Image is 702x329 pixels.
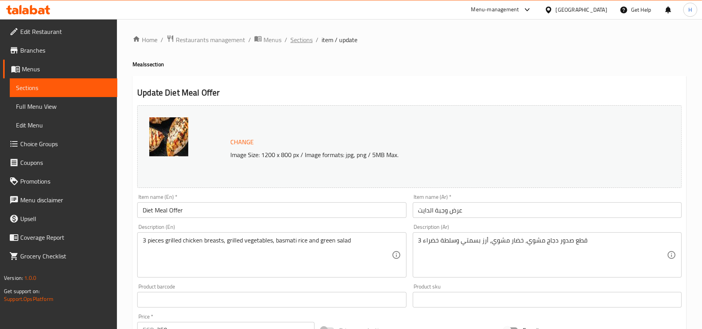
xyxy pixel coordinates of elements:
input: Please enter product barcode [137,292,406,308]
a: Menu disclaimer [3,191,117,209]
nav: breadcrumb [133,35,686,45]
div: [GEOGRAPHIC_DATA] [556,5,607,14]
li: / [161,35,163,44]
input: Enter name Ar [413,202,682,218]
span: Full Menu View [16,102,111,111]
li: / [248,35,251,44]
h4: Meals section [133,60,686,68]
span: H [688,5,692,14]
span: Menus [263,35,281,44]
span: Coupons [20,158,111,167]
button: Change [227,134,257,150]
input: Please enter product sku [413,292,682,308]
span: Branches [20,46,111,55]
span: Upsell [20,214,111,223]
a: Coverage Report [3,228,117,247]
span: Restaurants management [176,35,245,44]
span: Get support on: [4,286,40,296]
li: / [285,35,287,44]
textarea: 3 pieces grilled chicken breasts, grilled vegetables, basmati rice and green salad [143,237,391,274]
div: Menu-management [471,5,519,14]
li: / [316,35,318,44]
span: 1.0.0 [24,273,36,283]
span: Menu disclaimer [20,195,111,205]
span: Menus [22,64,111,74]
h2: Update Diet Meal Offer [137,87,682,99]
a: Coupons [3,153,117,172]
a: Branches [3,41,117,60]
span: Promotions [20,177,111,186]
a: Menus [254,35,281,45]
p: Image Size: 1200 x 800 px / Image formats: jpg, png / 5MB Max. [227,150,617,159]
a: Full Menu View [10,97,117,116]
a: Sections [290,35,313,44]
a: Restaurants management [166,35,245,45]
span: Choice Groups [20,139,111,149]
span: Sections [16,83,111,92]
span: Edit Restaurant [20,27,111,36]
a: Menus [3,60,117,78]
a: Choice Groups [3,134,117,153]
span: Coverage Report [20,233,111,242]
a: Upsell [3,209,117,228]
a: Grocery Checklist [3,247,117,265]
a: Sections [10,78,117,97]
span: Grocery Checklist [20,251,111,261]
a: Promotions [3,172,117,191]
a: Home [133,35,157,44]
span: Change [230,136,254,148]
span: Version: [4,273,23,283]
a: Edit Menu [10,116,117,134]
span: Edit Menu [16,120,111,130]
textarea: 3 قطع صدور دجاج مشوي، خضار مشوي، أرز بسمتي وسلطة خضراء [418,237,667,274]
span: item / update [322,35,357,44]
input: Enter name En [137,202,406,218]
a: Edit Restaurant [3,22,117,41]
a: Support.OpsPlatform [4,294,53,304]
img: diet_meal638959603619896766.jpg [149,117,188,156]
